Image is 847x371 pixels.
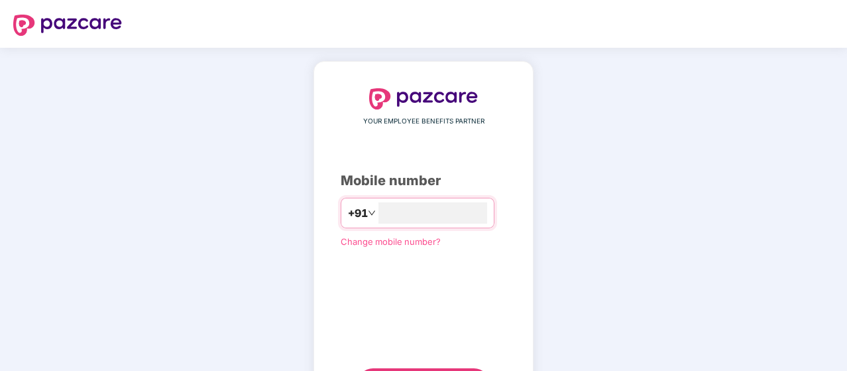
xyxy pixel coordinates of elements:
[348,205,368,222] span: +91
[368,209,376,217] span: down
[341,236,441,247] a: Change mobile number?
[341,171,506,191] div: Mobile number
[369,88,478,110] img: logo
[363,116,484,127] span: YOUR EMPLOYEE BENEFITS PARTNER
[13,15,122,36] img: logo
